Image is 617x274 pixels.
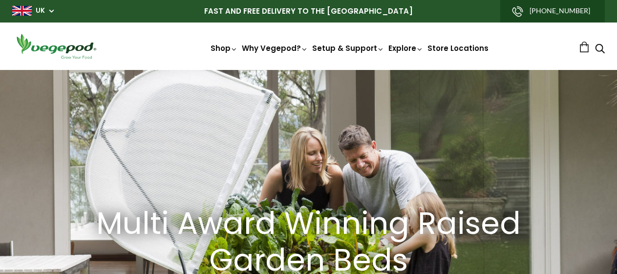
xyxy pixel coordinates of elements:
[427,43,489,53] a: Store Locations
[12,6,32,16] img: gb_large.png
[36,6,45,16] a: UK
[388,43,424,53] a: Explore
[12,32,100,60] img: Vegepod
[242,43,308,53] a: Why Vegepod?
[312,43,384,53] a: Setup & Support
[211,43,238,53] a: Shop
[595,45,605,55] a: Search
